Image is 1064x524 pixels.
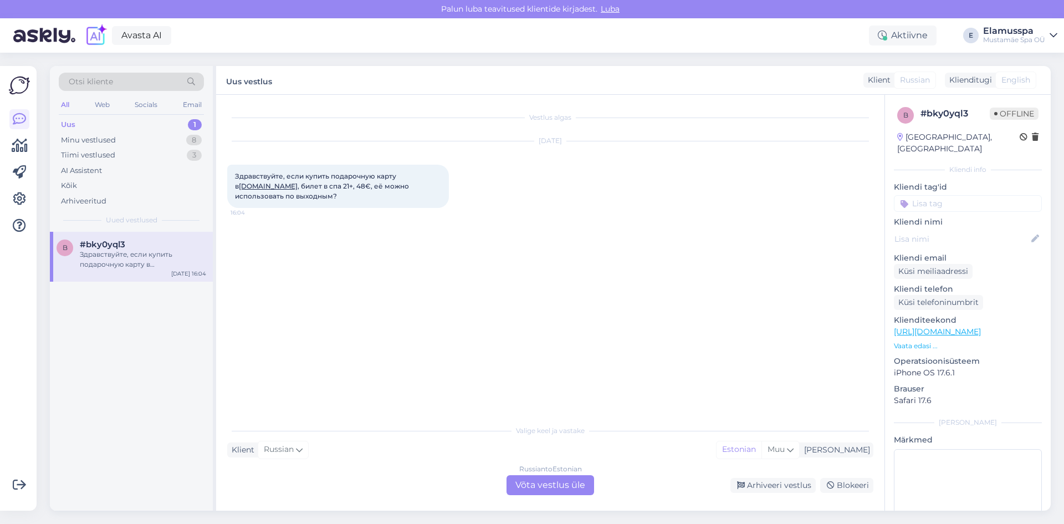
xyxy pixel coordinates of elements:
div: Arhiveeritud [61,196,106,207]
span: Luba [597,4,623,14]
div: AI Assistent [61,165,102,176]
div: 8 [186,135,202,146]
p: Klienditeekond [894,314,1042,326]
div: 3 [187,150,202,161]
div: Võta vestlus üle [507,475,594,495]
a: ElamusspaMustamäe Spa OÜ [983,27,1057,44]
input: Lisa tag [894,195,1042,212]
p: Brauser [894,383,1042,395]
div: Tiimi vestlused [61,150,115,161]
div: [DATE] 16:04 [171,269,206,278]
span: #bky0yql3 [80,240,125,250]
div: Valige keel ja vastake [227,426,873,436]
div: Kliendi info [894,165,1042,175]
img: explore-ai [84,24,108,47]
p: Vaata edasi ... [894,341,1042,351]
div: Klient [863,74,891,86]
div: Blokeeri [820,478,873,493]
p: Safari 17.6 [894,395,1042,406]
span: Uued vestlused [106,215,157,225]
input: Lisa nimi [894,233,1029,245]
div: Mustamäe Spa OÜ [983,35,1045,44]
div: Estonian [717,441,761,458]
p: Kliendi tag'id [894,181,1042,193]
div: 1 [188,119,202,130]
div: E [963,28,979,43]
div: All [59,98,71,112]
div: [PERSON_NAME] [894,418,1042,428]
div: Email [181,98,204,112]
div: [PERSON_NAME] [800,444,870,456]
div: Minu vestlused [61,135,116,146]
span: 16:04 [231,208,272,217]
span: Russian [900,74,930,86]
div: Aktiivne [869,26,937,45]
div: Здравствуйте, если купить подарочную карту в [DOMAIN_NAME], билет в спа 21+, 48€, её можно исполь... [80,250,206,269]
div: Russian to Estonian [519,464,582,474]
p: Kliendi email [894,252,1042,264]
div: Küsi meiliaadressi [894,264,973,279]
div: Socials [132,98,160,112]
p: Operatsioonisüsteem [894,355,1042,367]
span: Otsi kliente [69,76,113,88]
p: Märkmed [894,434,1042,446]
a: [URL][DOMAIN_NAME] [894,327,981,337]
p: Kliendi nimi [894,216,1042,228]
span: Russian [264,444,294,456]
span: b [63,243,68,252]
div: Elamusspa [983,27,1045,35]
div: Klienditugi [945,74,992,86]
span: Muu [768,444,785,454]
span: Offline [990,108,1039,120]
div: Uus [61,119,75,130]
img: Askly Logo [9,75,30,96]
div: Klient [227,444,254,456]
p: iPhone OS 17.6.1 [894,367,1042,379]
div: # bky0yql3 [920,107,990,120]
div: Küsi telefoninumbrit [894,295,983,310]
label: Uus vestlus [226,73,272,88]
div: Arhiveeri vestlus [730,478,816,493]
p: Kliendi telefon [894,283,1042,295]
div: [GEOGRAPHIC_DATA], [GEOGRAPHIC_DATA] [897,131,1020,155]
span: Здравствуйте, если купить подарочную карту в , билет в спа 21+, 48€, её можно использовать по вых... [235,172,411,200]
div: Web [93,98,112,112]
div: [DATE] [227,136,873,146]
a: [DOMAIN_NAME] [239,182,298,190]
span: English [1001,74,1030,86]
span: b [903,111,908,119]
div: Vestlus algas [227,113,873,123]
a: Avasta AI [112,26,171,45]
div: Kõik [61,180,77,191]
